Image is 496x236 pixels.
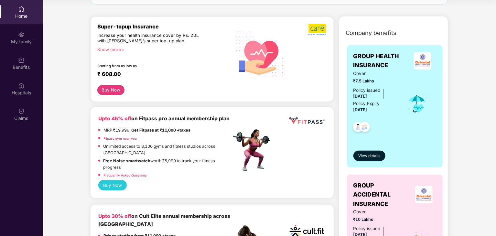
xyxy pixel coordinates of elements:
[353,225,381,232] div: Policy issued
[288,115,326,127] img: fppp.png
[97,85,125,95] button: Buy Now
[353,216,398,223] span: ₹10 Lakhs
[18,82,25,89] img: svg+xml;base64,PHN2ZyBpZD0iSG9zcGl0YWxzIiB4bWxucz0iaHR0cDovL3d3dy53My5vcmcvMjAwMC9zdmciIHdpZHRoPS...
[353,78,398,84] span: ₹7.5 Lakhs
[350,120,366,136] img: svg+xml;base64,PHN2ZyB4bWxucz0iaHR0cDovL3d3dy53My5vcmcvMjAwMC9zdmciIHdpZHRoPSI0OC45NDMiIGhlaWdodD...
[97,64,204,68] div: Starting from as low as
[346,28,397,38] span: Company benefits
[98,213,131,219] b: Upto 30% off
[353,100,380,107] div: Policy Expiry
[353,209,398,215] span: Cover
[103,158,151,163] strong: Free Noise smartwatch
[97,71,225,79] div: ₹ 608.00
[353,52,409,70] span: GROUP HEALTH INSURANCE
[131,128,190,133] strong: Get Fitpass at ₹11,000 +taxes
[231,25,289,83] img: svg+xml;base64,PHN2ZyB4bWxucz0iaHR0cDovL3d3dy53My5vcmcvMjAwMC9zdmciIHhtbG5zOnhsaW5rPSJodHRwOi8vd3...
[98,213,230,227] b: on Cult Elite annual membership across [GEOGRAPHIC_DATA]
[18,108,25,114] img: svg+xml;base64,PHN2ZyBpZD0iQ2xhaW0iIHhtbG5zPSJodHRwOi8vd3d3LnczLm9yZy8yMDAwL3N2ZyIgd2lkdGg9IjIwIi...
[103,136,137,140] a: Fitpass gym near you
[353,94,367,99] span: [DATE]
[97,33,203,44] div: Increase your health insurance cover by Rs. 20L with [PERSON_NAME]’s super top-up plan.
[98,115,230,122] b: on Fitpass pro annual membership plan
[97,47,227,51] div: Know more
[18,57,25,63] img: svg+xml;base64,PHN2ZyBpZD0iQmVuZWZpdHMiIHhtbG5zPSJodHRwOi8vd3d3LnczLm9yZy8yMDAwL3N2ZyIgd2lkdGg9Ij...
[103,158,231,171] p: worth ₹5,999 to track your fitness progress
[18,31,25,38] img: svg+xml;base64,PHN2ZyB3aWR0aD0iMjAiIGhlaWdodD0iMjAiIHZpZXdCb3g9IjAgMCAyMCAyMCIgZmlsbD0ibm9uZSIgeG...
[121,48,124,52] span: right
[353,70,398,77] span: Cover
[414,52,431,70] img: insurerLogo
[103,173,147,177] a: Frequently Asked Questions!
[308,23,327,36] img: b5dec4f62d2307b9de63beb79f102df3.png
[103,128,130,133] del: MRP ₹19,999,
[103,143,231,156] p: Unlimited access to 8,100 gyms and fitness studios across [GEOGRAPHIC_DATA]
[406,93,427,114] img: icon
[357,120,373,136] img: svg+xml;base64,PHN2ZyB4bWxucz0iaHR0cDovL3d3dy53My5vcmcvMjAwMC9zdmciIHdpZHRoPSI0OC45NDMiIGhlaWdodD...
[98,180,127,190] button: Buy Now
[415,186,433,203] img: insurerLogo
[353,107,367,112] span: [DATE]
[353,151,385,161] button: View details
[97,23,231,30] div: Super-topup Insurance
[18,6,25,12] img: svg+xml;base64,PHN2ZyBpZD0iSG9tZSIgeG1sbnM9Imh0dHA6Ly93d3cudzMub3JnLzIwMDAvc3ZnIiB3aWR0aD0iMjAiIG...
[231,128,276,173] img: fpp.png
[98,115,131,122] b: Upto 45% off
[358,153,380,159] span: View details
[353,181,412,209] span: GROUP ACCIDENTAL INSURANCE
[353,87,381,94] div: Policy issued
